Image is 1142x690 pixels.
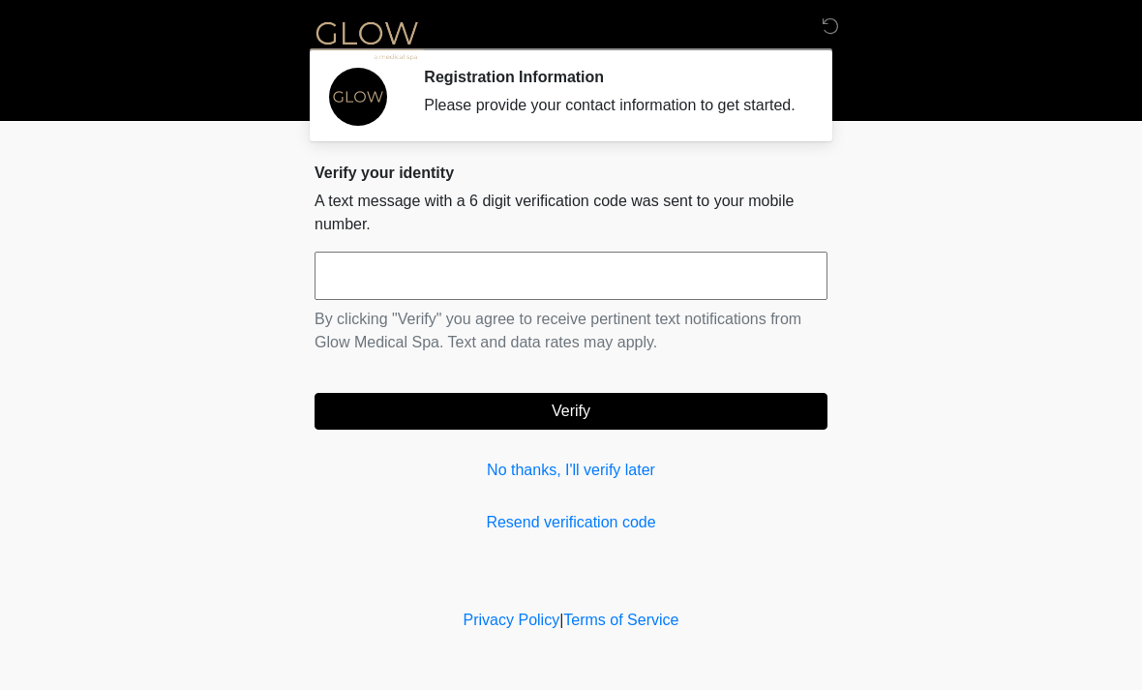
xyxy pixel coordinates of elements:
[315,190,827,236] p: A text message with a 6 digit verification code was sent to your mobile number.
[464,612,560,628] a: Privacy Policy
[315,511,827,534] a: Resend verification code
[295,15,438,64] img: Glow Medical Spa Logo
[315,308,827,354] p: By clicking "Verify" you agree to receive pertinent text notifications from Glow Medical Spa. Tex...
[559,612,563,628] a: |
[315,164,827,182] h2: Verify your identity
[315,393,827,430] button: Verify
[329,68,387,126] img: Agent Avatar
[424,94,798,117] div: Please provide your contact information to get started.
[315,459,827,482] a: No thanks, I'll verify later
[563,612,678,628] a: Terms of Service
